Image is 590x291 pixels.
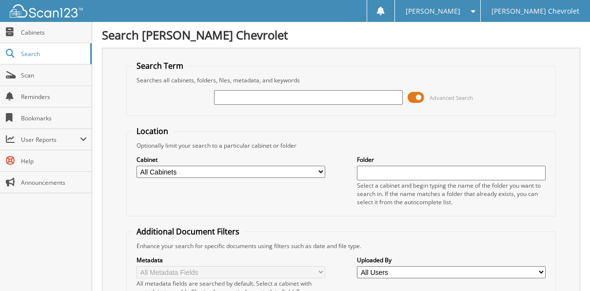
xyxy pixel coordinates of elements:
[21,93,87,101] span: Reminders
[132,126,173,136] legend: Location
[21,28,87,37] span: Cabinets
[357,181,546,206] div: Select a cabinet and begin typing the name of the folder you want to search in. If the name match...
[132,226,244,237] legend: Additional Document Filters
[21,71,87,79] span: Scan
[357,155,546,164] label: Folder
[10,4,83,18] img: scan123-logo-white.svg
[541,244,590,291] iframe: Chat Widget
[492,8,579,14] span: [PERSON_NAME] Chevrolet
[132,76,551,84] div: Searches all cabinets, folders, files, metadata, and keywords
[21,114,87,122] span: Bookmarks
[102,27,580,43] h1: Search [PERSON_NAME] Chevrolet
[406,8,460,14] span: [PERSON_NAME]
[132,60,188,71] legend: Search Term
[21,178,87,187] span: Announcements
[137,256,325,264] label: Metadata
[132,242,551,250] div: Enhance your search for specific documents using filters such as date and file type.
[357,256,546,264] label: Uploaded By
[21,136,80,144] span: User Reports
[21,50,85,58] span: Search
[430,94,473,101] span: Advanced Search
[132,141,551,150] div: Optionally limit your search to a particular cabinet or folder
[21,157,87,165] span: Help
[137,155,325,164] label: Cabinet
